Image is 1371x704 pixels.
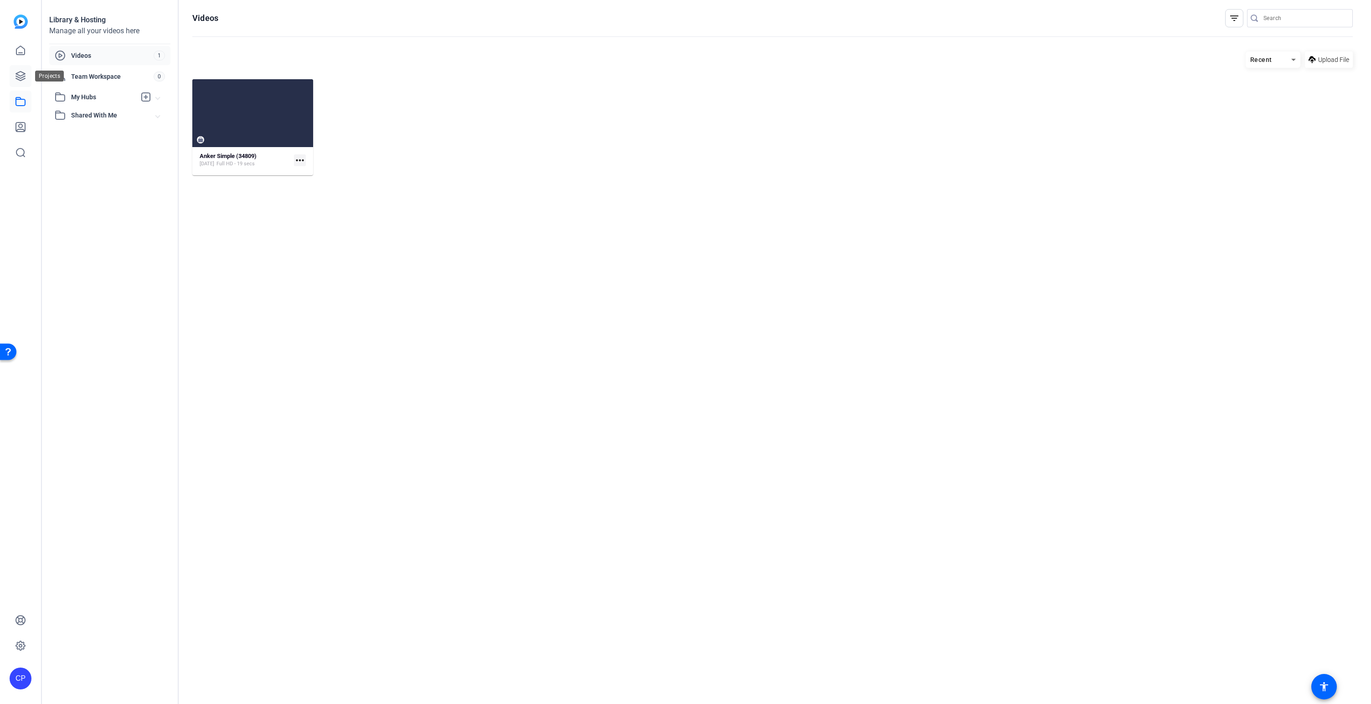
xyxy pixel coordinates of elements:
[1318,55,1349,65] span: Upload File
[200,153,257,159] strong: Anker Simple (34809)
[192,13,218,24] h1: Videos
[154,51,165,61] span: 1
[200,160,214,168] span: [DATE]
[1229,13,1240,24] mat-icon: filter_list
[1263,13,1345,24] input: Search
[71,51,154,60] span: Videos
[49,15,170,26] div: Library & Hosting
[1319,681,1330,692] mat-icon: accessibility
[154,71,165,82] span: 0
[35,71,64,82] div: Projects
[1305,51,1353,68] button: Upload File
[200,153,290,168] a: Anker Simple (34809)[DATE]Full HD - 19 secs
[49,26,170,36] div: Manage all your videos here
[49,106,170,124] mat-expansion-panel-header: Shared With Me
[1250,56,1272,63] span: Recent
[71,111,156,120] span: Shared With Me
[14,15,28,29] img: blue-gradient.svg
[71,72,154,81] span: Team Workspace
[49,88,170,106] mat-expansion-panel-header: My Hubs
[10,668,31,689] div: CP
[71,92,136,102] span: My Hubs
[294,154,306,166] mat-icon: more_horiz
[216,160,255,168] span: Full HD - 19 secs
